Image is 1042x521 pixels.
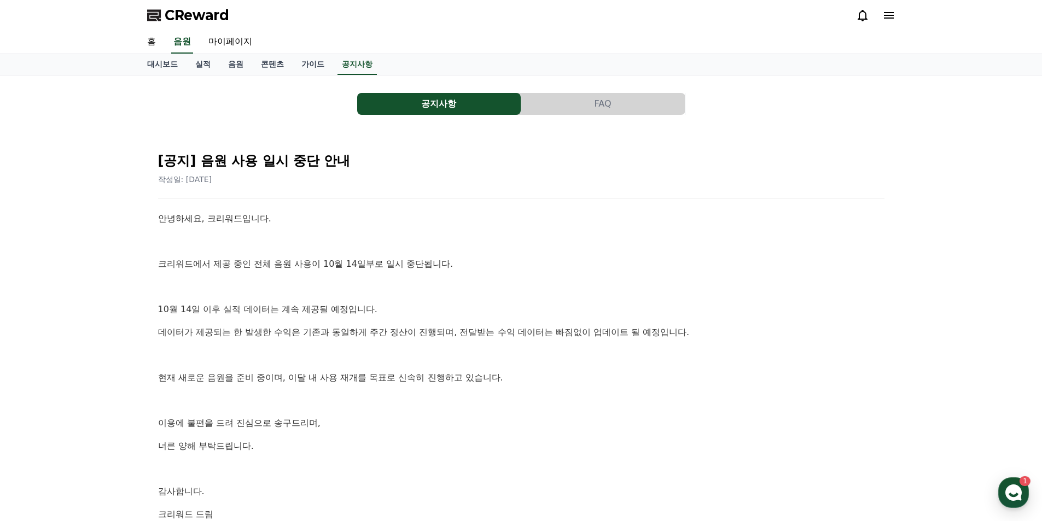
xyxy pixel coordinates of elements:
a: 공지사항 [337,54,377,75]
button: FAQ [521,93,685,115]
a: 마이페이지 [200,31,261,54]
a: CReward [147,7,229,24]
p: 크리워드에서 제공 중인 전체 음원 사용이 10월 14일부로 일시 중단됩니다. [158,257,884,271]
p: 10월 14일 이후 실적 데이터는 계속 제공될 예정입니다. [158,302,884,317]
p: 데이터가 제공되는 한 발생한 수익은 기존과 동일하게 주간 정산이 진행되며, 전달받는 수익 데이터는 빠짐없이 업데이트 될 예정입니다. [158,325,884,339]
p: 안녕하세요, 크리워드입니다. [158,212,884,226]
a: 가이드 [293,54,333,75]
p: 이용에 불편을 드려 진심으로 송구드리며, [158,416,884,430]
p: 현재 새로운 음원을 준비 중이며, 이달 내 사용 재개를 목표로 신속히 진행하고 있습니다. [158,371,884,385]
a: 대시보드 [138,54,187,75]
a: 음원 [219,54,252,75]
button: 공지사항 [357,93,521,115]
p: 너른 양해 부탁드립니다. [158,439,884,453]
a: 실적 [187,54,219,75]
p: 감사합니다. [158,484,884,499]
span: CReward [165,7,229,24]
span: 작성일: [DATE] [158,175,212,184]
a: 음원 [171,31,193,54]
h2: [공지] 음원 사용 일시 중단 안내 [158,152,884,169]
a: 홈 [138,31,165,54]
a: 콘텐츠 [252,54,293,75]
